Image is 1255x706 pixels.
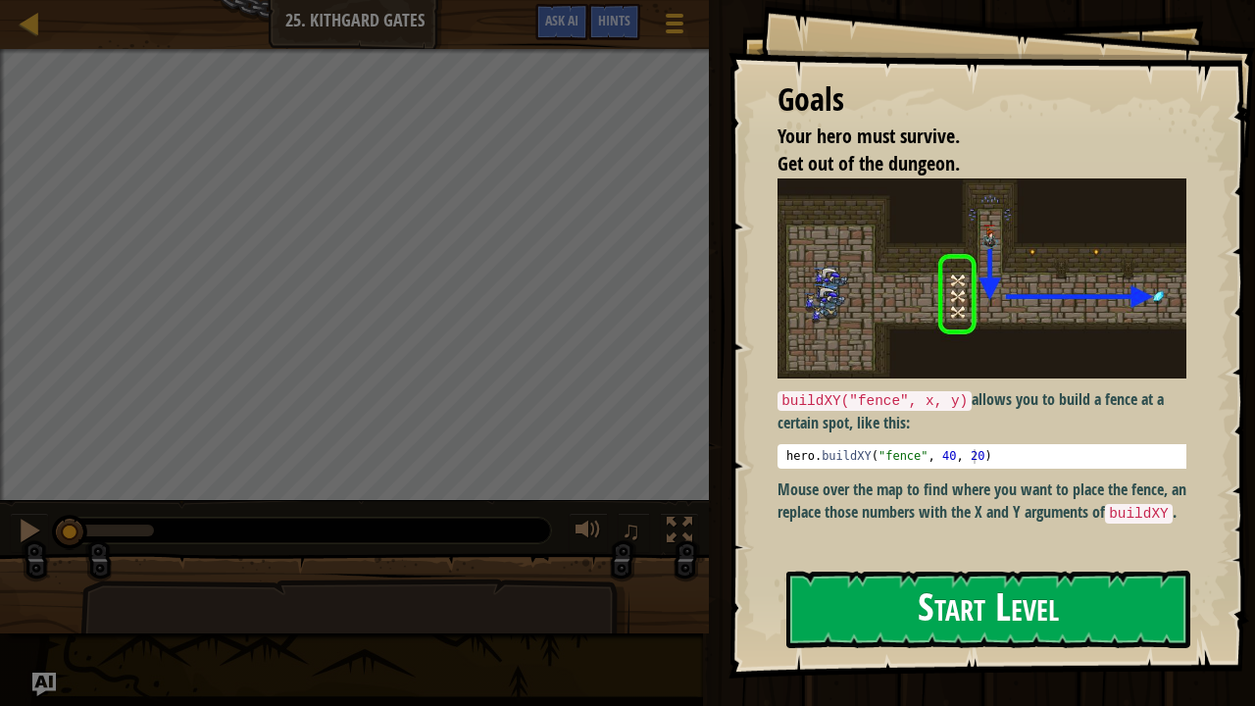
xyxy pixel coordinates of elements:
code: buildXY("fence", x, y) [778,391,972,411]
span: Get out of the dungeon. [778,150,960,176]
li: Get out of the dungeon. [753,150,1181,178]
p: allows you to build a fence at a certain spot, like this: [778,388,1201,433]
div: Goals [778,77,1186,123]
button: ♫ [618,513,651,553]
button: Ctrl + P: Pause [10,513,49,553]
img: Kithgard gates [778,178,1201,378]
button: Toggle fullscreen [660,513,699,553]
span: ♫ [622,516,641,545]
button: Show game menu [650,4,699,50]
button: Ask AI [32,673,56,696]
button: Start Level [786,571,1190,648]
button: Adjust volume [569,513,608,553]
p: Mouse over the map to find where you want to place the fence, and replace those numbers with the ... [778,479,1201,524]
li: Your hero must survive. [753,123,1181,151]
span: Ask AI [545,11,578,29]
span: Your hero must survive. [778,123,960,149]
code: buildXY [1105,504,1172,524]
button: Ask AI [535,4,588,40]
span: Hints [598,11,630,29]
